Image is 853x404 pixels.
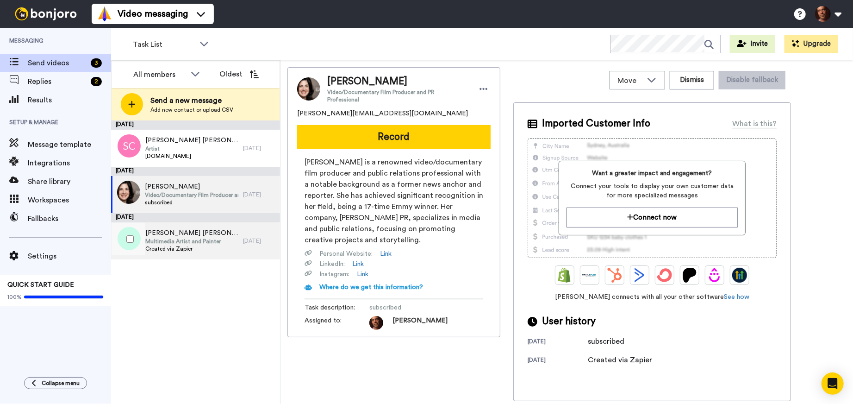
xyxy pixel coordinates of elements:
[732,118,777,129] div: What is this?
[145,145,238,152] span: Artist
[719,71,785,89] button: Disable fallback
[243,237,275,245] div: [DATE]
[297,109,468,118] span: [PERSON_NAME][EMAIL_ADDRESS][DOMAIN_NAME]
[670,71,714,89] button: Dismiss
[682,268,697,283] img: Patreon
[28,76,87,87] span: Replies
[145,152,238,160] span: [DOMAIN_NAME]
[28,251,111,262] span: Settings
[133,39,195,50] span: Task List
[133,69,186,80] div: All members
[567,208,737,227] button: Connect now
[542,315,596,328] span: User history
[305,316,369,330] span: Assigned to:
[369,316,383,330] img: 12c2f1e3-bc4a-4141-8156-d94817f0c353-1575660272.jpg
[542,117,650,131] span: Imported Customer Info
[392,316,448,330] span: [PERSON_NAME]
[567,182,737,200] span: Connect your tools to display your own customer data for more specialized messages
[730,35,775,53] button: Invite
[557,268,572,283] img: Shopify
[657,268,672,283] img: ConvertKit
[352,259,364,269] a: Link
[7,293,22,301] span: 100%
[111,120,280,130] div: [DATE]
[28,213,111,224] span: Fallbacks
[28,57,87,69] span: Send videos
[97,6,112,21] img: vm-color.svg
[28,95,111,106] span: Results
[319,284,423,290] span: Where do we get this information?
[319,249,373,259] span: Personal Website :
[822,372,844,395] div: Open Intercom Messenger
[588,354,652,366] div: Created via Zapier
[111,167,280,176] div: [DATE]
[369,303,457,312] span: subscribed
[319,259,345,269] span: LinkedIn :
[707,268,722,283] img: Drip
[305,303,369,312] span: Task description :
[42,379,80,387] span: Collapse menu
[785,35,838,53] button: Upgrade
[145,199,238,206] span: subscribed
[319,270,349,279] span: Instagram :
[567,169,737,178] span: Want a greater impact and engagement?
[528,356,588,366] div: [DATE]
[607,268,622,283] img: Hubspot
[305,157,483,246] span: [PERSON_NAME] is a renowned video/documentary film producer and public relations professional wit...
[145,228,238,238] span: [PERSON_NAME] [PERSON_NAME]
[24,377,87,389] button: Collapse menu
[632,268,647,283] img: ActiveCampaign
[297,125,491,149] button: Record
[111,213,280,222] div: [DATE]
[145,245,238,252] span: Created via Zapier
[724,294,749,300] a: See how
[11,7,81,20] img: bj-logo-header-white.svg
[212,65,266,83] button: Oldest
[582,268,597,283] img: Ontraport
[617,75,642,86] span: Move
[150,106,233,114] span: Add new contact or upload CSV
[28,176,111,187] span: Share library
[145,182,238,191] span: [PERSON_NAME]
[28,139,111,150] span: Message template
[117,181,140,204] img: c276caa4-0e9c-4024-8b66-6be5ac0c4a27.jpg
[357,270,368,279] a: Link
[118,134,141,158] img: sc.png
[118,7,188,20] span: Video messaging
[150,95,233,106] span: Send a new message
[588,336,634,347] div: subscribed
[28,158,111,169] span: Integrations
[327,75,467,88] span: [PERSON_NAME]
[297,77,320,101] img: Image of Robin Schwartz
[243,191,275,198] div: [DATE]
[91,77,102,86] div: 2
[7,282,74,288] span: QUICK START GUIDE
[380,249,392,259] a: Link
[145,136,238,145] span: [PERSON_NAME] [PERSON_NAME]
[91,58,102,68] div: 3
[327,88,467,103] span: Video/Documentary Film Producer and PR Professional
[732,268,747,283] img: GoHighLevel
[528,292,777,302] span: [PERSON_NAME] connects with all your other software
[145,238,238,245] span: Multimedia Artist and Painter
[28,195,111,206] span: Workspaces
[528,338,588,347] div: [DATE]
[145,191,238,199] span: Video/Documentary Film Producer and PR Professional
[243,145,275,152] div: [DATE]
